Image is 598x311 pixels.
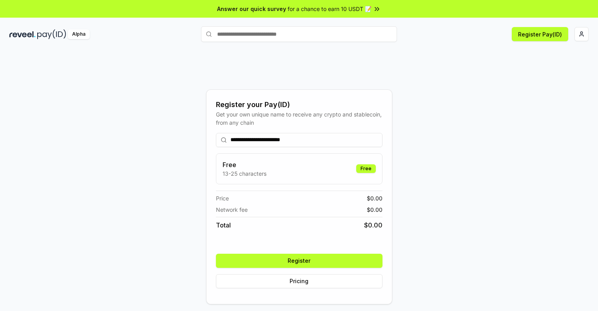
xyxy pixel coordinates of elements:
[217,5,286,13] span: Answer our quick survey
[367,206,382,214] span: $ 0.00
[223,169,266,178] p: 13-25 characters
[356,164,376,173] div: Free
[367,194,382,202] span: $ 0.00
[216,110,382,127] div: Get your own unique name to receive any crypto and stablecoin, from any chain
[216,254,382,268] button: Register
[216,194,229,202] span: Price
[216,220,231,230] span: Total
[216,99,382,110] div: Register your Pay(ID)
[288,5,371,13] span: for a chance to earn 10 USDT 📝
[9,29,36,39] img: reveel_dark
[68,29,90,39] div: Alpha
[223,160,266,169] h3: Free
[512,27,568,41] button: Register Pay(ID)
[37,29,66,39] img: pay_id
[364,220,382,230] span: $ 0.00
[216,206,248,214] span: Network fee
[216,274,382,288] button: Pricing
